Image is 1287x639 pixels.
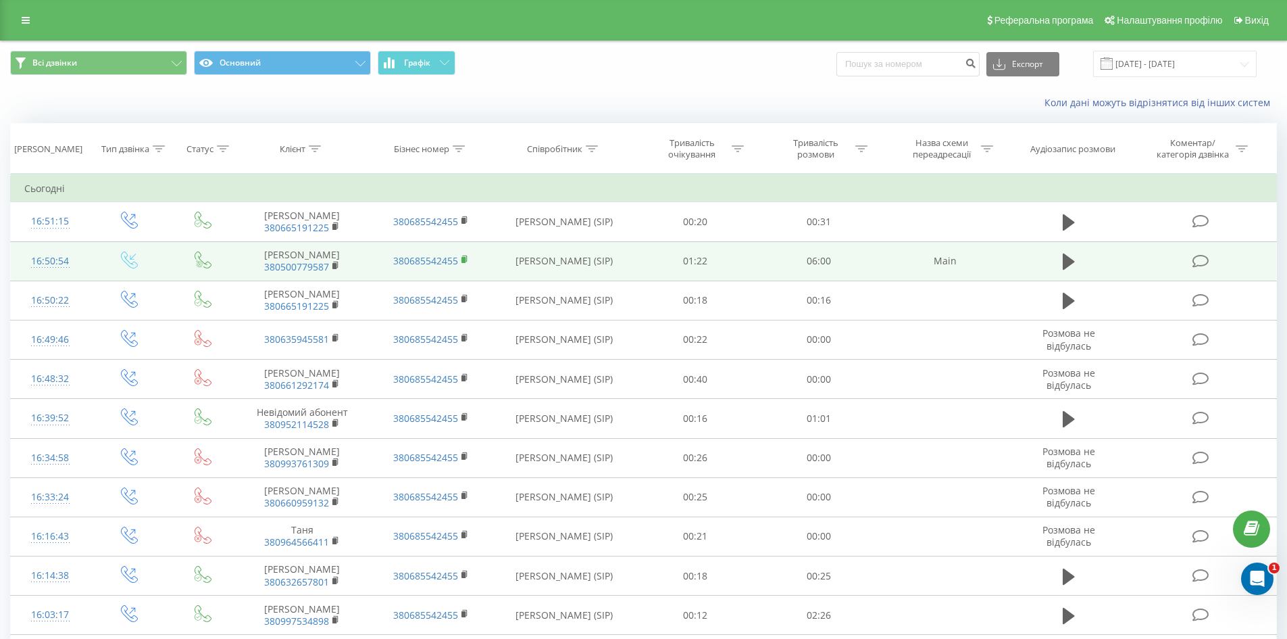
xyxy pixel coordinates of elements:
[238,399,366,438] td: Невідомий абонент
[1030,143,1115,155] div: Аудіозапис розмови
[11,175,1277,202] td: Сьогодні
[238,202,366,241] td: [PERSON_NAME]
[24,327,76,353] div: 16:49:46
[986,52,1059,76] button: Експорт
[495,241,634,281] td: [PERSON_NAME] (SIP)
[634,241,757,281] td: 01:22
[194,51,371,75] button: Основний
[634,360,757,399] td: 00:40
[757,241,881,281] td: 06:00
[24,208,76,235] div: 16:51:15
[393,215,458,228] a: 380685542455
[757,438,881,477] td: 00:00
[495,517,634,556] td: [PERSON_NAME] (SIP)
[634,202,757,241] td: 00:20
[1153,137,1232,160] div: Коментар/категорія дзвінка
[404,58,430,68] span: Графік
[634,517,757,556] td: 00:21
[495,477,634,517] td: [PERSON_NAME] (SIP)
[24,602,76,628] div: 16:03:17
[32,57,77,68] span: Всі дзвінки
[1117,15,1222,26] span: Налаштування профілю
[393,412,458,425] a: 380685542455
[757,202,881,241] td: 00:31
[264,260,329,273] a: 380500779587
[495,202,634,241] td: [PERSON_NAME] (SIP)
[24,248,76,275] div: 16:50:54
[780,137,852,160] div: Тривалість розмови
[634,557,757,596] td: 00:18
[757,557,881,596] td: 00:25
[24,445,76,471] div: 16:34:58
[393,451,458,464] a: 380685542455
[264,418,329,431] a: 380952114528
[264,575,329,588] a: 380632657801
[393,293,458,306] a: 380685542455
[495,596,634,635] td: [PERSON_NAME] (SIP)
[1044,96,1277,109] a: Коли дані можуть відрізнятися вiд інших систем
[634,438,757,477] td: 00:26
[634,477,757,517] td: 00:25
[393,373,458,385] a: 380685542455
[264,221,329,234] a: 380665191225
[880,241,1009,281] td: Main
[1245,15,1269,26] span: Вихід
[1241,563,1273,595] iframe: Intercom live chat
[757,477,881,517] td: 00:00
[1269,563,1280,573] span: 1
[1042,327,1095,352] span: Розмова не відбулась
[24,563,76,589] div: 16:14:38
[393,490,458,503] a: 380685542455
[378,51,455,75] button: Графік
[393,254,458,267] a: 380685542455
[495,360,634,399] td: [PERSON_NAME] (SIP)
[393,333,458,346] a: 380685542455
[264,615,329,628] a: 380997534898
[264,379,329,392] a: 380661292174
[757,399,881,438] td: 01:01
[656,137,728,160] div: Тривалість очікування
[634,281,757,320] td: 00:18
[394,143,449,155] div: Бізнес номер
[1042,366,1095,392] span: Розмова не відбулась
[393,609,458,621] a: 380685542455
[186,143,213,155] div: Статус
[757,320,881,359] td: 00:00
[634,596,757,635] td: 00:12
[393,529,458,542] a: 380685542455
[24,405,76,431] div: 16:39:52
[24,523,76,550] div: 16:16:43
[495,281,634,320] td: [PERSON_NAME] (SIP)
[238,517,366,556] td: Таня
[1042,523,1095,548] span: Розмова не відбулась
[14,143,82,155] div: [PERSON_NAME]
[634,320,757,359] td: 00:22
[238,281,366,320] td: [PERSON_NAME]
[757,281,881,320] td: 00:16
[1042,484,1095,509] span: Розмова не відбулась
[757,517,881,556] td: 00:00
[495,320,634,359] td: [PERSON_NAME] (SIP)
[634,399,757,438] td: 00:16
[264,300,329,312] a: 380665191225
[238,360,366,399] td: [PERSON_NAME]
[994,15,1094,26] span: Реферальна програма
[905,137,978,160] div: Назва схеми переадресації
[238,596,366,635] td: [PERSON_NAME]
[24,484,76,511] div: 16:33:24
[238,241,366,281] td: [PERSON_NAME]
[264,496,329,509] a: 380660959132
[238,438,366,477] td: [PERSON_NAME]
[495,438,634,477] td: [PERSON_NAME] (SIP)
[10,51,187,75] button: Всі дзвінки
[393,569,458,582] a: 380685542455
[264,536,329,548] a: 380964566411
[280,143,305,155] div: Клієнт
[495,557,634,596] td: [PERSON_NAME] (SIP)
[757,596,881,635] td: 02:26
[527,143,582,155] div: Співробітник
[24,366,76,392] div: 16:48:32
[24,287,76,314] div: 16:50:22
[757,360,881,399] td: 00:00
[264,457,329,470] a: 380993761309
